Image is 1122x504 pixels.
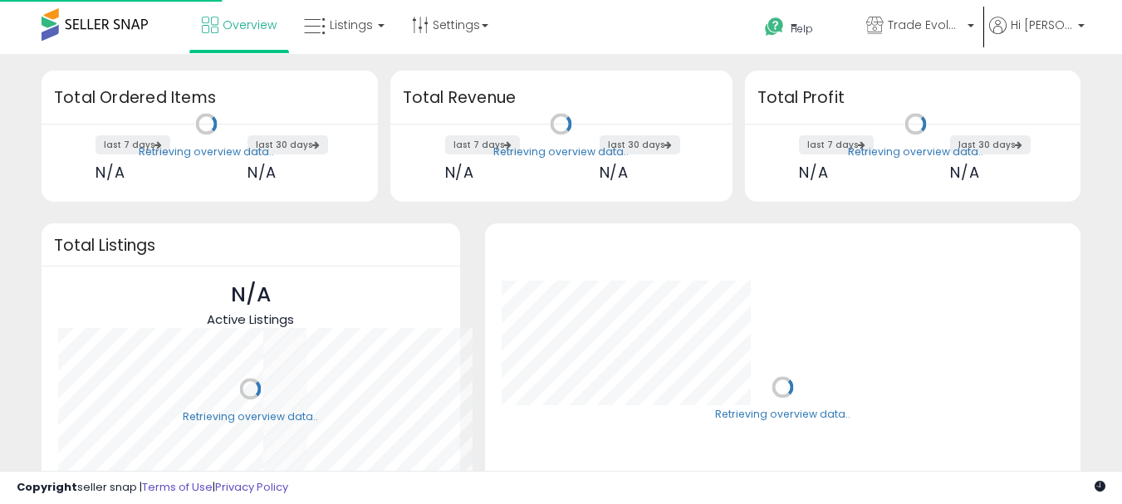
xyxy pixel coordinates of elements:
[1011,17,1073,33] span: Hi [PERSON_NAME]
[183,409,318,424] div: Retrieving overview data..
[17,480,288,496] div: seller snap | |
[764,17,785,37] i: Get Help
[17,479,77,495] strong: Copyright
[493,144,629,159] div: Retrieving overview data..
[223,17,277,33] span: Overview
[888,17,963,33] span: Trade Evolution US
[715,408,850,423] div: Retrieving overview data..
[330,17,373,33] span: Listings
[989,17,1085,54] a: Hi [PERSON_NAME]
[791,22,813,36] span: Help
[139,144,274,159] div: Retrieving overview data..
[752,4,851,54] a: Help
[848,144,983,159] div: Retrieving overview data..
